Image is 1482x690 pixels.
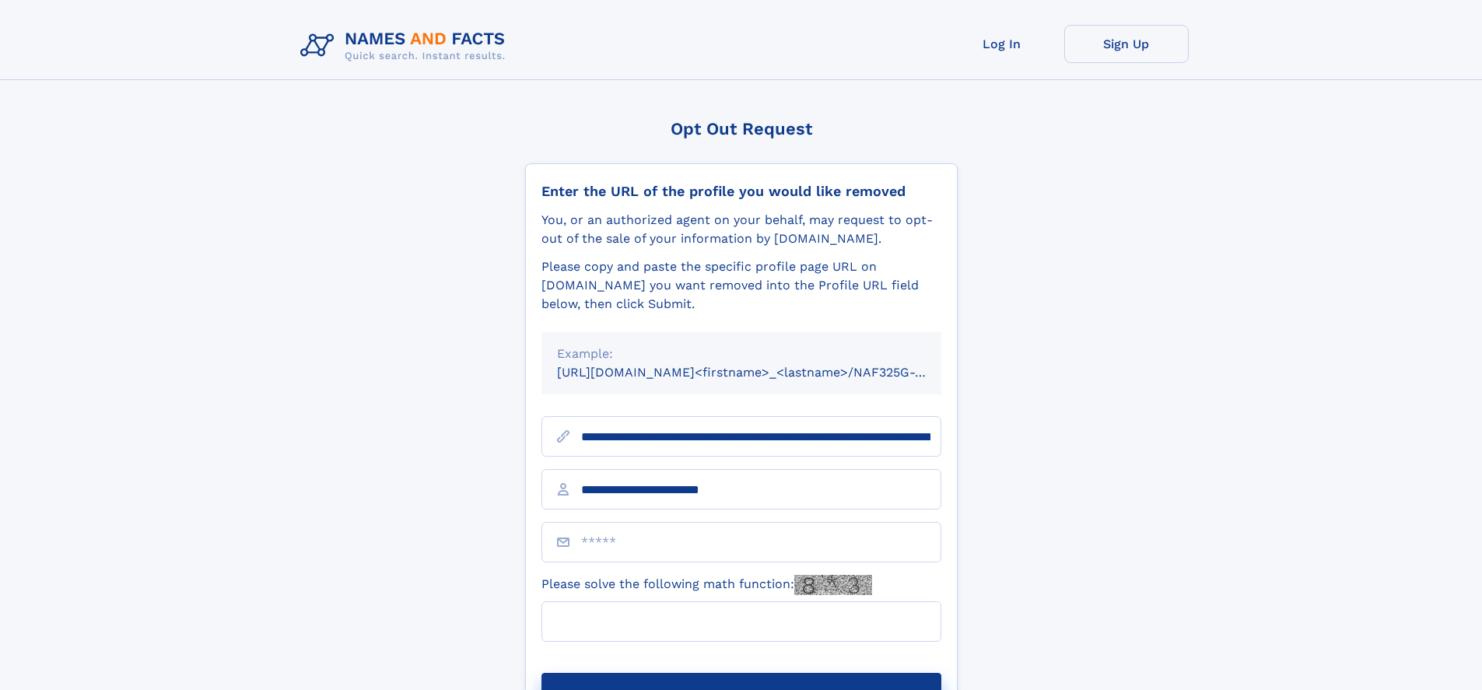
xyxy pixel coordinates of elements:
[940,25,1064,63] a: Log In
[541,575,872,595] label: Please solve the following math function:
[1064,25,1189,63] a: Sign Up
[541,183,941,200] div: Enter the URL of the profile you would like removed
[557,345,926,363] div: Example:
[525,119,958,138] div: Opt Out Request
[541,257,941,313] div: Please copy and paste the specific profile page URL on [DOMAIN_NAME] you want removed into the Pr...
[294,25,518,67] img: Logo Names and Facts
[541,211,941,248] div: You, or an authorized agent on your behalf, may request to opt-out of the sale of your informatio...
[557,365,971,380] small: [URL][DOMAIN_NAME]<firstname>_<lastname>/NAF325G-xxxxxxxx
